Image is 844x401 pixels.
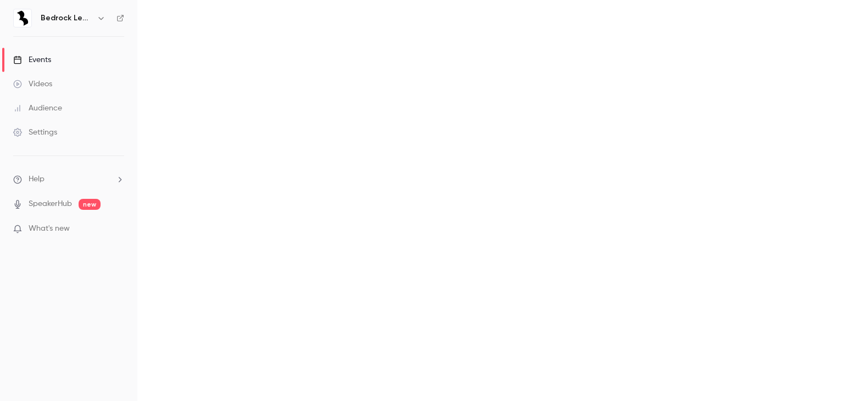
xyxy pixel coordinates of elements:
div: Events [13,54,51,65]
li: help-dropdown-opener [13,174,124,185]
img: Bedrock Learning [14,9,31,27]
span: What's new [29,223,70,235]
h6: Bedrock Learning [41,13,92,24]
span: new [79,199,101,210]
div: Audience [13,103,62,114]
div: Videos [13,79,52,90]
div: Settings [13,127,57,138]
span: Help [29,174,45,185]
a: SpeakerHub [29,198,72,210]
